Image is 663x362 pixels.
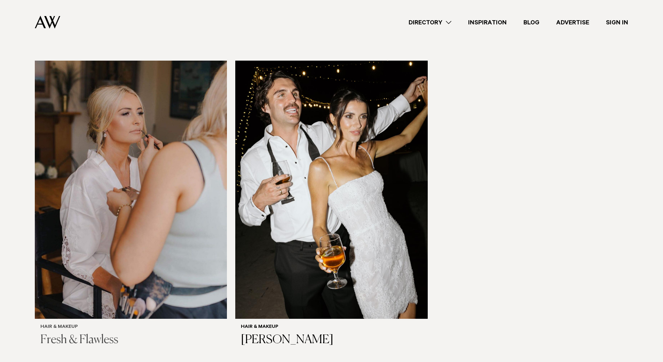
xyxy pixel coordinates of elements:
[548,18,598,27] a: Advertise
[241,333,422,347] h3: [PERSON_NAME]
[400,18,460,27] a: Directory
[35,61,227,353] a: Auckland Weddings Hair & Makeup | Fresh & Flawless Hair & Makeup Fresh & Flawless
[460,18,515,27] a: Inspiration
[515,18,548,27] a: Blog
[235,61,427,353] a: Auckland Weddings Hair & Makeup | Kate Solley Hair & Makeup [PERSON_NAME]
[235,61,427,319] img: Auckland Weddings Hair & Makeup | Kate Solley
[40,324,221,330] h6: Hair & Makeup
[35,16,60,29] img: Auckland Weddings Logo
[598,18,637,27] a: Sign In
[40,333,221,347] h3: Fresh & Flawless
[241,324,422,330] h6: Hair & Makeup
[35,61,227,319] img: Auckland Weddings Hair & Makeup | Fresh & Flawless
